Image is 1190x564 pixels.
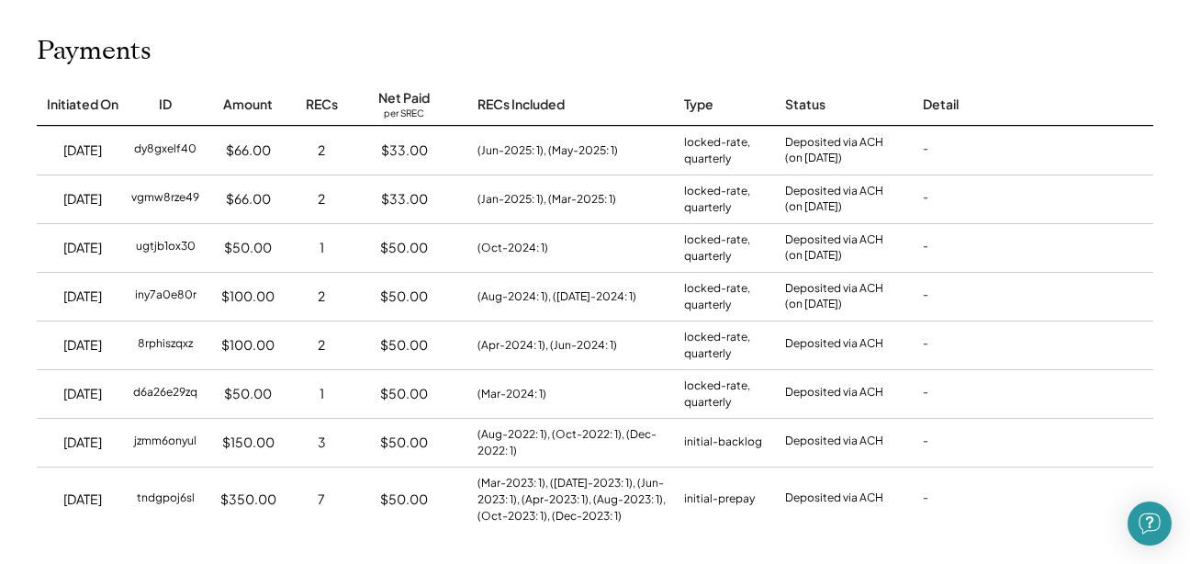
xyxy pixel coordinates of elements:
div: (Aug-2024: 1), ([DATE]-2024: 1) [477,288,636,305]
div: (Mar-2024: 1) [477,386,546,402]
div: (Oct-2024: 1) [477,240,548,256]
div: (Jun-2025: 1), (May-2025: 1) [477,142,618,159]
div: initial-backlog [684,434,762,452]
div: locked-rate, quarterly [684,231,767,265]
div: locked-rate, quarterly [684,280,767,313]
div: $33.00 [381,141,428,160]
div: [DATE] [63,190,102,209]
div: [DATE] [63,385,102,403]
div: locked-rate, quarterly [684,378,767,411]
div: $50.00 [380,434,428,452]
div: Deposited via ACH [785,491,883,509]
div: 2 [318,336,325,355]
div: $50.00 [380,288,428,306]
div: Deposited via ACH (on [DATE]) [785,232,883,264]
div: locked-rate, quarterly [684,134,767,167]
div: Deposited via ACH [785,336,883,355]
div: - [923,141,928,160]
div: Detail [923,96,959,114]
div: $100.00 [221,288,275,306]
div: - [923,239,928,257]
div: - [923,336,928,355]
div: locked-rate, quarterly [684,329,767,362]
div: $50.00 [380,491,428,509]
div: 2 [318,141,325,160]
div: Deposited via ACH (on [DATE]) [785,135,883,166]
div: $50.00 [380,239,428,257]
div: [DATE] [63,336,102,355]
div: Deposited via ACH (on [DATE]) [785,184,883,215]
div: $66.00 [226,190,271,209]
div: Open Intercom Messenger [1128,502,1172,546]
div: Net Paid [378,89,430,107]
div: $66.00 [226,141,271,160]
div: - [923,434,928,452]
div: 2 [318,288,325,306]
div: jzmm6onyul [134,434,196,452]
div: 2 [318,190,325,209]
div: iny7a0e80r [135,288,196,306]
div: $50.00 [380,385,428,403]
div: Amount [223,96,273,114]
div: $150.00 [222,434,275,452]
div: - [923,385,928,403]
div: initial-prepay [684,491,755,509]
div: vgmw8rze49 [131,190,199,209]
h2: Payments [37,36,152,67]
div: $350.00 [220,491,276,509]
div: Deposited via ACH [785,434,883,452]
div: [DATE] [63,288,102,306]
div: (Jan-2025: 1), (Mar-2025: 1) [477,191,616,208]
div: 1 [320,385,324,403]
div: - [923,288,928,306]
div: Deposited via ACH (on [DATE]) [785,281,883,312]
div: (Aug-2022: 1), (Oct-2022: 1), (Dec-2022: 1) [477,426,666,459]
div: Initiated On [47,96,118,114]
div: (Apr-2024: 1), (Jun-2024: 1) [477,337,617,354]
div: 8rphiszqxz [138,336,193,355]
div: 3 [318,434,326,452]
div: - [923,491,928,509]
div: ID [159,96,172,114]
div: $100.00 [221,336,275,355]
div: 7 [318,491,325,509]
div: Type [684,96,713,114]
div: per SREC [384,107,424,121]
div: RECs Included [477,96,565,114]
div: $33.00 [381,190,428,209]
div: $50.00 [380,336,428,355]
div: [DATE] [63,239,102,257]
div: tndgpoj6sl [137,491,195,509]
div: RECs [306,96,338,114]
div: Deposited via ACH [785,385,883,403]
div: [DATE] [63,491,102,509]
div: [DATE] [63,141,102,160]
div: 1 [320,239,324,257]
div: dy8gxelf40 [134,141,196,160]
div: $50.00 [224,239,272,257]
div: (Mar-2023: 1), ([DATE]-2023: 1), (Jun-2023: 1), (Apr-2023: 1), (Aug-2023: 1), (Oct-2023: 1), (Dec... [477,475,666,525]
div: ugtjb1ox30 [136,239,196,257]
div: locked-rate, quarterly [684,183,767,216]
div: Status [785,96,825,114]
div: d6a26e29zq [133,385,197,403]
div: $50.00 [224,385,272,403]
div: [DATE] [63,434,102,452]
div: - [923,190,928,209]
